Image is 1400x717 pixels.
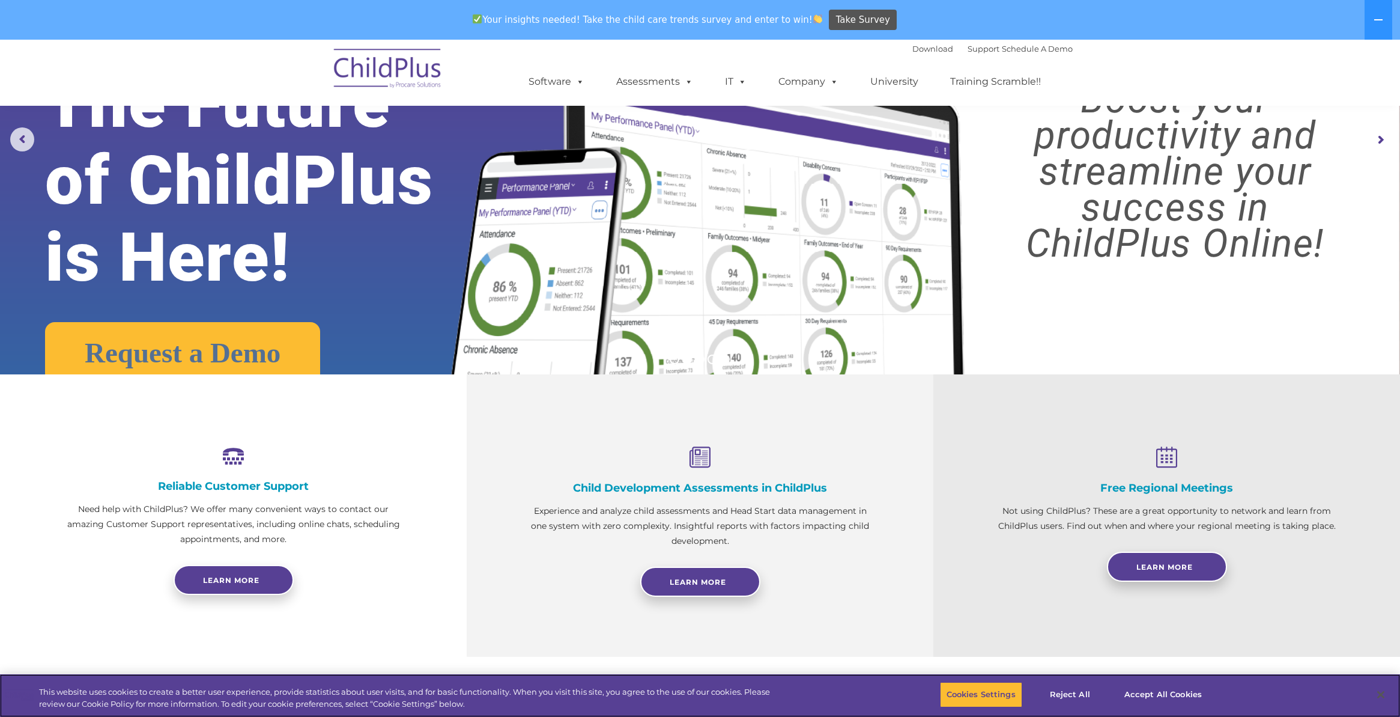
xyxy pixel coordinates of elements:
[912,44,1073,53] font: |
[1136,563,1193,572] span: Learn More
[938,70,1053,94] a: Training Scramble!!
[1368,682,1394,708] button: Close
[993,481,1340,495] h4: Free Regional Meetings
[527,504,873,549] p: Experience and analyze child assessments and Head Start data management in one system with zero c...
[1118,682,1208,707] button: Accept All Cookies
[968,44,999,53] a: Support
[39,686,770,710] div: This website uses cookies to create a better user experience, provide statistics about user visit...
[1107,552,1227,582] a: Learn More
[328,40,448,100] img: ChildPlus by Procare Solutions
[968,82,1383,262] rs-layer: Boost your productivity and streamline your success in ChildPlus Online!
[829,10,897,31] a: Take Survey
[858,70,930,94] a: University
[1032,682,1108,707] button: Reject All
[45,66,492,296] rs-layer: The Future of ChildPlus is Here!
[912,44,953,53] a: Download
[167,79,204,88] span: Last name
[604,70,705,94] a: Assessments
[203,576,259,585] span: Learn more
[468,8,828,31] span: Your insights needed! Take the child care trends survey and enter to win!
[45,322,320,383] a: Request a Demo
[517,70,596,94] a: Software
[670,578,726,587] span: Learn More
[940,682,1022,707] button: Cookies Settings
[1002,44,1073,53] a: Schedule A Demo
[766,70,850,94] a: Company
[473,14,482,23] img: ✅
[174,565,294,595] a: Learn more
[640,567,760,597] a: Learn More
[527,481,873,495] h4: Child Development Assessments in ChildPlus
[836,10,890,31] span: Take Survey
[813,14,822,23] img: 👏
[993,504,1340,534] p: Not using ChildPlus? These are a great opportunity to network and learn from ChildPlus users. Fin...
[713,70,759,94] a: IT
[60,480,407,493] h4: Reliable Customer Support
[60,502,407,547] p: Need help with ChildPlus? We offer many convenient ways to contact our amazing Customer Support r...
[167,129,218,138] span: Phone number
